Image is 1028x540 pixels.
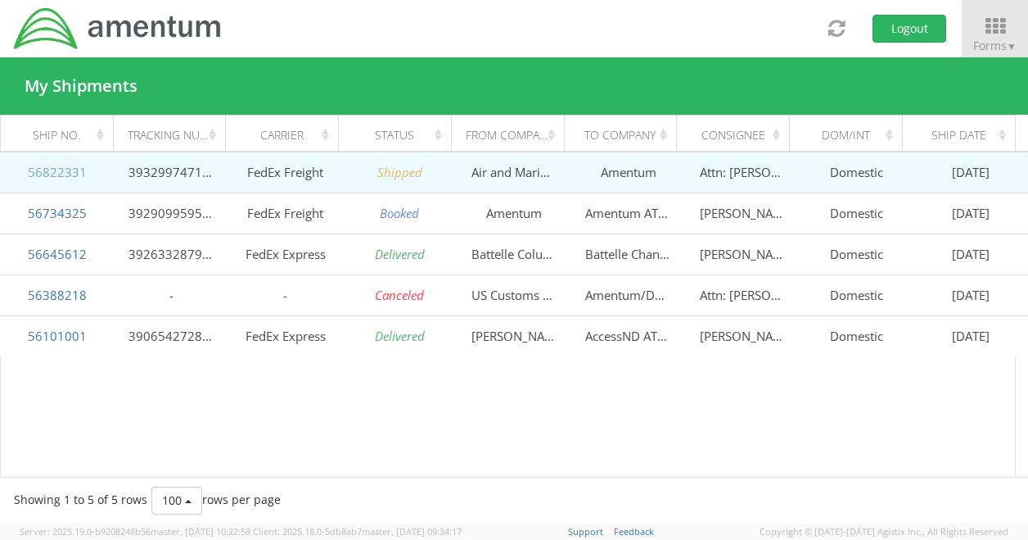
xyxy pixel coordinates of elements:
td: 392633287910 [115,234,229,275]
i: Booked [380,205,419,221]
div: rows per page [151,487,281,515]
td: 392909959534 [115,193,229,234]
td: 390654272832 [115,316,229,357]
span: Forms [973,38,1017,53]
td: [PERSON_NAME] [457,316,571,357]
td: Domestic [800,193,914,234]
a: Support [568,525,603,538]
img: dyn-intl-logo-049831509241104b2a82.png [12,6,223,52]
span: Copyright © [DATE]-[DATE] Agistix Inc., All Rights Reserved [760,525,1008,538]
button: 100 [151,487,202,515]
td: [PERSON_NAME] [685,234,800,275]
td: [DATE] [913,234,1028,275]
span: Server: 2025.19.0-b9208248b56 [20,525,250,538]
td: Air and Marine Operations Center (AMOC) [457,152,571,193]
span: Showing 1 to 5 of 5 rows [14,492,147,507]
a: 56388218 [28,287,87,303]
i: Delivered [375,246,425,262]
div: Ship No. [16,127,108,143]
div: Status [354,127,446,143]
span: master, [DATE] 10:22:58 [151,525,250,538]
button: Logout [872,15,946,43]
td: [PERSON_NAME] [685,316,800,357]
div: Tracking Number [128,127,220,143]
span: ▼ [1007,39,1017,53]
td: Attn: [PERSON_NAME] [685,152,800,193]
td: - [115,275,229,316]
i: Canceled [375,287,424,303]
i: Delivered [375,328,425,344]
td: [DATE] [913,193,1028,234]
a: 56101001 [28,328,87,344]
td: Amentum ATTN [PERSON_NAME], LRR-MDA TM [571,193,686,234]
div: To Company [579,127,671,143]
td: [PERSON_NAME] [685,193,800,234]
td: - [228,275,343,316]
td: Domestic [800,275,914,316]
div: Ship Date [917,127,1009,143]
td: Amentum [571,152,686,193]
td: Domestic [800,152,914,193]
h4: My Shipments [25,77,138,95]
td: US Customs & Border Patrol [457,275,571,316]
td: [DATE] [913,152,1028,193]
td: Attn: [PERSON_NAME] [685,275,800,316]
td: AccessND ATTN: [PERSON_NAME] [571,316,686,357]
td: Amentum/DHS S&T [571,275,686,316]
td: FedEx Freight [228,152,343,193]
td: Battelle Chantilly Office [571,234,686,275]
td: Domestic [800,234,914,275]
span: Client: 2025.18.0-5db8ab7 [253,525,462,538]
i: Shipped [377,164,422,180]
td: FedEx Express [228,316,343,357]
td: Amentum [457,193,571,234]
td: [DATE] [913,316,1028,357]
td: Domestic [800,316,914,357]
td: Battelle Columbus Office [457,234,571,275]
span: 100 [162,492,182,508]
a: 56645612 [28,246,87,262]
a: 56822331 [28,164,87,180]
span: master, [DATE] 09:34:17 [362,525,462,538]
div: Carrier [241,127,333,143]
td: 393299747118 [115,152,229,193]
div: From Company [466,127,558,143]
a: Feedback [614,525,654,538]
td: FedEx Express [228,234,343,275]
a: 56734325 [28,205,87,221]
td: FedEx Freight [228,193,343,234]
div: Consignee [692,127,784,143]
td: [DATE] [913,275,1028,316]
div: Dom/Int [805,127,897,143]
